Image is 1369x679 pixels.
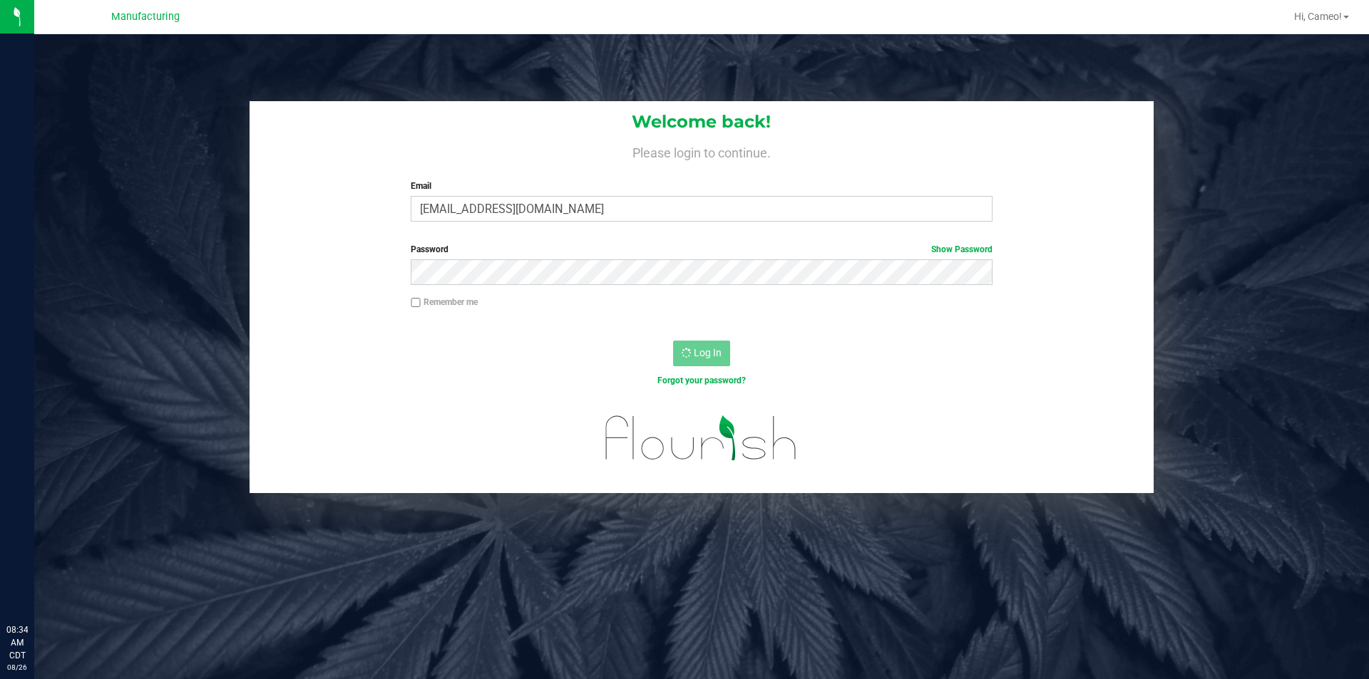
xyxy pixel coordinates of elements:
a: Show Password [931,244,993,254]
p: 08:34 AM CDT [6,623,28,662]
span: Hi, Cameo! [1294,11,1342,22]
p: 08/26 [6,662,28,673]
a: Forgot your password? [657,375,746,385]
button: Log In [673,341,730,366]
label: Email [411,180,992,192]
span: Password [411,244,448,254]
label: Remember me [411,296,478,309]
span: Manufacturing [111,11,180,23]
h4: Please login to continue. [250,142,1154,160]
h1: Welcome back! [250,113,1154,131]
img: flourish_logo.svg [588,402,814,475]
input: Remember me [411,298,421,308]
span: Log In [694,347,722,358]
